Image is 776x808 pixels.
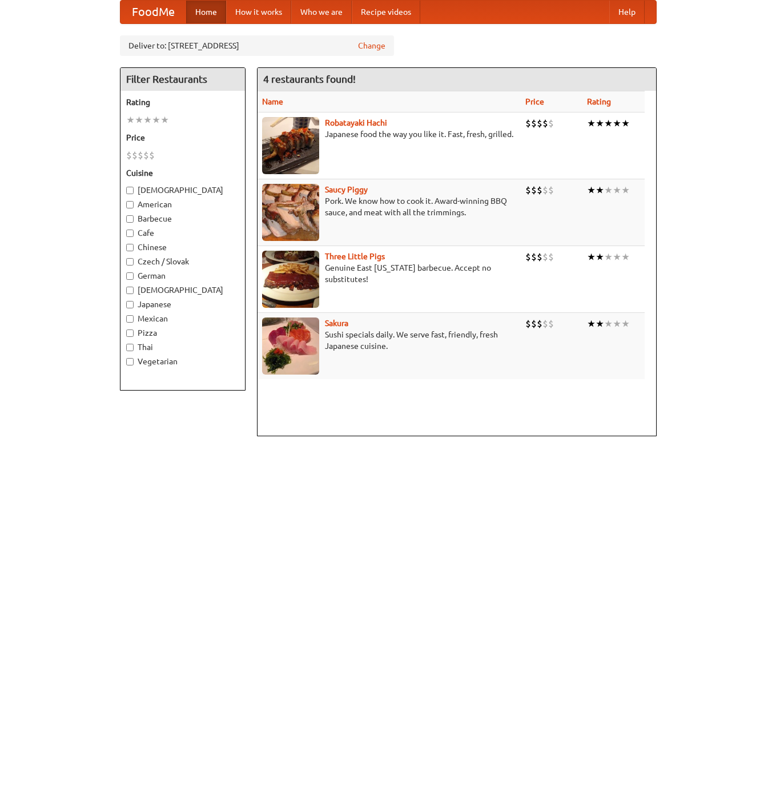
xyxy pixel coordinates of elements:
li: ★ [613,251,621,263]
a: Price [525,97,544,106]
a: Who we are [291,1,352,23]
input: American [126,201,134,208]
li: $ [525,184,531,196]
a: Recipe videos [352,1,420,23]
input: Czech / Slovak [126,258,134,266]
li: $ [132,149,138,162]
li: ★ [596,251,604,263]
li: ★ [596,117,604,130]
p: Genuine East [US_STATE] barbecue. Accept no substitutes! [262,262,517,285]
li: ★ [621,117,630,130]
li: $ [531,117,537,130]
a: Name [262,97,283,106]
input: [DEMOGRAPHIC_DATA] [126,287,134,294]
li: ★ [143,114,152,126]
b: Three Little Pigs [325,252,385,261]
li: ★ [587,317,596,330]
li: $ [548,117,554,130]
input: Thai [126,344,134,351]
li: ★ [596,184,604,196]
li: $ [531,251,537,263]
li: $ [531,184,537,196]
li: $ [537,317,542,330]
input: Cafe [126,230,134,237]
label: [DEMOGRAPHIC_DATA] [126,284,239,296]
li: ★ [596,317,604,330]
li: $ [542,117,548,130]
h5: Price [126,132,239,143]
a: Home [186,1,226,23]
h5: Rating [126,97,239,108]
img: robatayaki.jpg [262,117,319,174]
a: Help [609,1,645,23]
li: ★ [604,184,613,196]
li: ★ [152,114,160,126]
li: ★ [587,251,596,263]
img: saucy.jpg [262,184,319,241]
label: Barbecue [126,213,239,224]
a: Robatayaki Hachi [325,118,387,127]
label: Japanese [126,299,239,310]
li: $ [525,251,531,263]
li: ★ [160,114,169,126]
li: $ [143,149,149,162]
input: Pizza [126,329,134,337]
li: ★ [621,184,630,196]
input: Barbecue [126,215,134,223]
input: Vegetarian [126,358,134,365]
li: ★ [613,184,621,196]
label: [DEMOGRAPHIC_DATA] [126,184,239,196]
input: German [126,272,134,280]
label: Pizza [126,327,239,339]
li: ★ [587,117,596,130]
a: Saucy Piggy [325,185,368,194]
li: $ [537,117,542,130]
img: sakura.jpg [262,317,319,375]
input: Japanese [126,301,134,308]
li: ★ [613,117,621,130]
li: $ [548,251,554,263]
li: ★ [621,251,630,263]
li: $ [548,317,554,330]
li: $ [126,149,132,162]
li: $ [548,184,554,196]
h5: Cuisine [126,167,239,179]
ng-pluralize: 4 restaurants found! [263,74,356,85]
li: ★ [604,251,613,263]
li: $ [531,317,537,330]
li: $ [149,149,155,162]
li: $ [537,251,542,263]
h4: Filter Restaurants [120,68,245,91]
li: $ [525,317,531,330]
a: How it works [226,1,291,23]
li: ★ [604,117,613,130]
label: German [126,270,239,282]
label: Mexican [126,313,239,324]
li: ★ [587,184,596,196]
p: Sushi specials daily. We serve fast, friendly, fresh Japanese cuisine. [262,329,517,352]
label: American [126,199,239,210]
img: littlepigs.jpg [262,251,319,308]
a: Sakura [325,319,348,328]
a: Change [358,40,385,51]
div: Deliver to: [STREET_ADDRESS] [120,35,394,56]
label: Vegetarian [126,356,239,367]
label: Thai [126,341,239,353]
li: $ [537,184,542,196]
input: Mexican [126,315,134,323]
li: $ [542,251,548,263]
p: Japanese food the way you like it. Fast, fresh, grilled. [262,128,517,140]
input: [DEMOGRAPHIC_DATA] [126,187,134,194]
input: Chinese [126,244,134,251]
label: Cafe [126,227,239,239]
li: $ [138,149,143,162]
label: Czech / Slovak [126,256,239,267]
li: $ [542,317,548,330]
p: Pork. We know how to cook it. Award-winning BBQ sauce, and meat with all the trimmings. [262,195,517,218]
li: ★ [604,317,613,330]
a: FoodMe [120,1,186,23]
li: ★ [135,114,143,126]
